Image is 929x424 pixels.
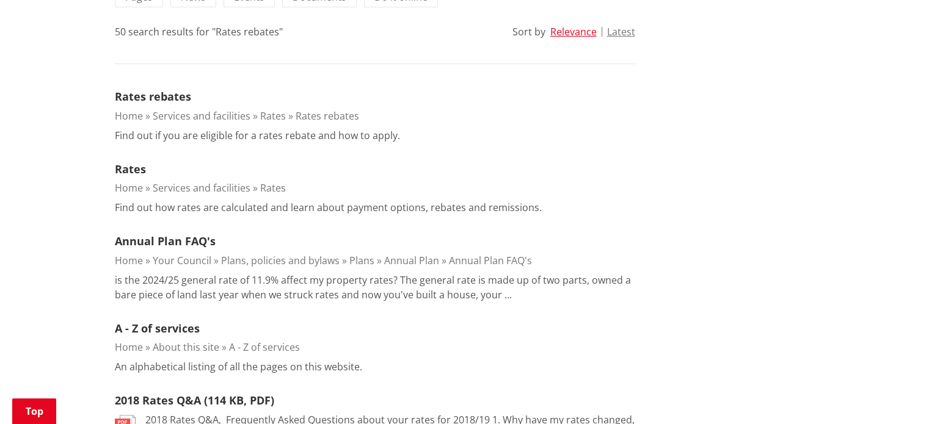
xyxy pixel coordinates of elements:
[296,109,359,123] a: Rates rebates
[115,128,400,143] p: Find out if you are eligible for a rates rebate and how to apply.
[115,162,146,176] a: Rates
[449,254,532,267] a: Annual Plan FAQ's
[221,254,340,267] a: Plans, policies and bylaws
[115,109,143,123] a: Home
[229,340,300,354] a: A - Z of services
[153,254,211,267] a: Your Council
[115,359,362,374] p: An alphabetical listing of all the pages on this website.
[153,109,250,123] a: Services and facilities
[349,254,374,267] a: Plans
[153,181,250,195] a: Services and facilities
[115,273,635,302] p: is the 2024/25 general rate of 11.9% affect my property rates? The general rate is made up of two...
[153,340,219,354] a: About this site
[384,254,439,267] a: Annual Plan
[260,109,286,123] a: Rates
[115,234,216,248] a: Annual Plan FAQ's
[512,24,545,39] div: Sort by
[550,26,597,37] button: Relevance
[115,89,191,104] a: Rates rebates
[115,321,200,336] a: A - Z of services
[607,26,635,37] button: Latest
[115,24,283,39] div: 50 search results for "Rates rebates"
[12,398,56,424] a: Top
[115,200,542,215] p: Find out how rates are calculated and learn about payment options, rebates and remissions.
[873,373,917,417] iframe: Messenger Launcher
[260,181,286,195] a: Rates
[115,393,274,408] a: 2018 Rates Q&A (114 KB, PDF)
[115,340,143,354] a: Home
[115,181,143,195] a: Home
[115,254,143,267] a: Home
